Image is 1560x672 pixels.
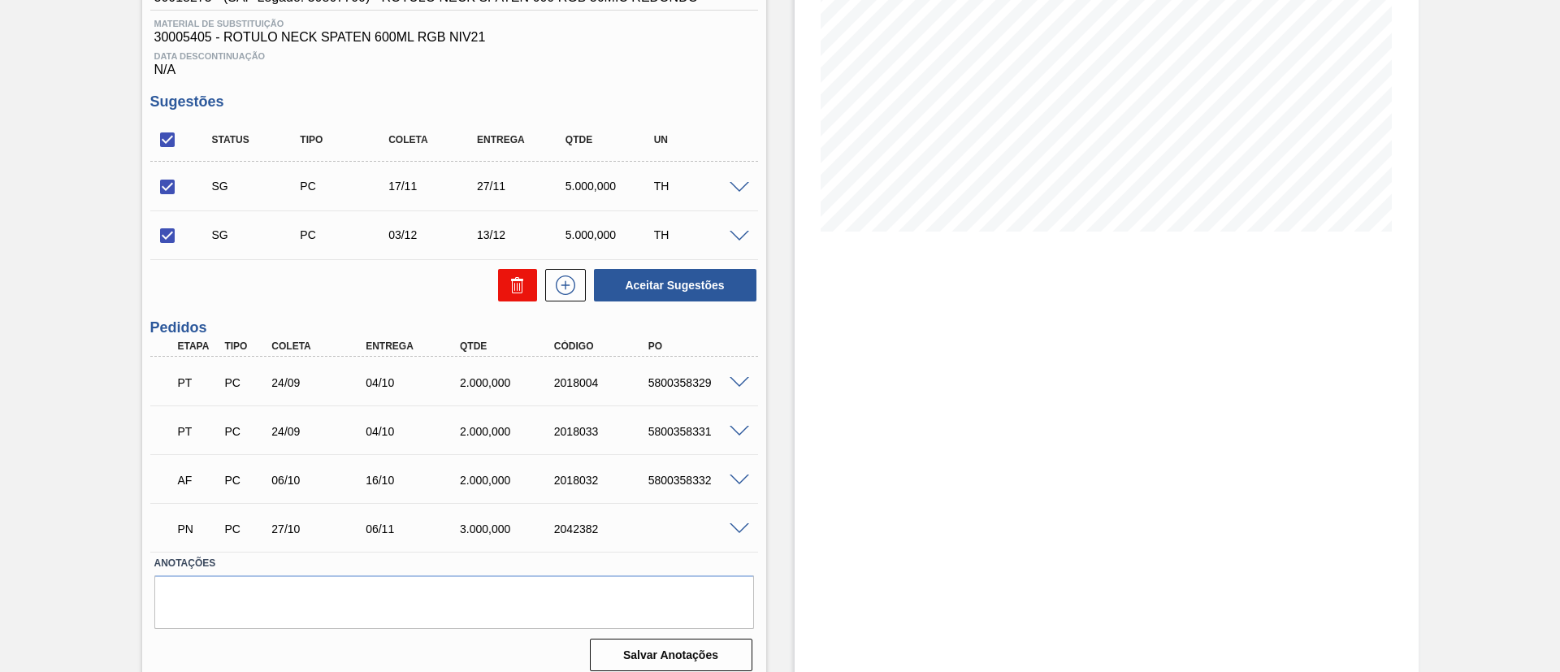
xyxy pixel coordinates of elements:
[267,340,373,352] div: Coleta
[362,522,467,535] div: 06/11/2025
[550,376,656,389] div: 2018004
[208,134,306,145] div: Status
[178,376,219,389] p: PT
[150,45,758,77] div: N/A
[362,474,467,487] div: 16/10/2025
[650,180,748,193] div: TH
[220,474,269,487] div: Pedido de Compra
[384,180,483,193] div: 17/11/2025
[550,474,656,487] div: 2018032
[644,376,750,389] div: 5800358329
[154,30,754,45] span: 30005405 - ROTULO NECK SPATEN 600ML RGB NIV21
[550,425,656,438] div: 2018033
[150,319,758,336] h3: Pedidos
[154,51,754,61] span: Data Descontinuação
[456,340,561,352] div: Qtde
[644,425,750,438] div: 5800358331
[178,522,219,535] p: PN
[208,180,306,193] div: Sugestão Criada
[456,474,561,487] div: 2.000,000
[473,228,571,241] div: 13/12/2025
[644,474,750,487] div: 5800358332
[594,269,756,301] button: Aceitar Sugestões
[456,376,561,389] div: 2.000,000
[154,552,754,575] label: Anotações
[267,376,373,389] div: 24/09/2025
[561,180,660,193] div: 5.000,000
[644,340,750,352] div: PO
[154,19,754,28] span: Material de Substituição
[220,376,269,389] div: Pedido de Compra
[456,425,561,438] div: 2.000,000
[550,340,656,352] div: Código
[150,93,758,111] h3: Sugestões
[296,228,394,241] div: Pedido de Compra
[267,522,373,535] div: 27/10/2025
[473,134,571,145] div: Entrega
[220,522,269,535] div: Pedido de Compra
[220,340,269,352] div: Tipo
[650,228,748,241] div: TH
[178,474,219,487] p: AF
[586,267,758,303] div: Aceitar Sugestões
[650,134,748,145] div: UN
[362,425,467,438] div: 04/10/2025
[220,425,269,438] div: Pedido de Compra
[362,376,467,389] div: 04/10/2025
[384,134,483,145] div: Coleta
[561,134,660,145] div: Qtde
[178,425,219,438] p: PT
[561,228,660,241] div: 5.000,000
[362,340,467,352] div: Entrega
[456,522,561,535] div: 3.000,000
[267,474,373,487] div: 06/10/2025
[208,228,306,241] div: Sugestão Criada
[174,462,223,498] div: Aguardando Faturamento
[590,639,752,671] button: Salvar Anotações
[490,269,537,301] div: Excluir Sugestões
[537,269,586,301] div: Nova sugestão
[174,414,223,449] div: Pedido em Trânsito
[473,180,571,193] div: 27/11/2025
[296,180,394,193] div: Pedido de Compra
[296,134,394,145] div: Tipo
[174,365,223,401] div: Pedido em Trânsito
[384,228,483,241] div: 03/12/2025
[174,340,223,352] div: Etapa
[550,522,656,535] div: 2042382
[267,425,373,438] div: 24/09/2025
[174,511,223,547] div: Pedido em Negociação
